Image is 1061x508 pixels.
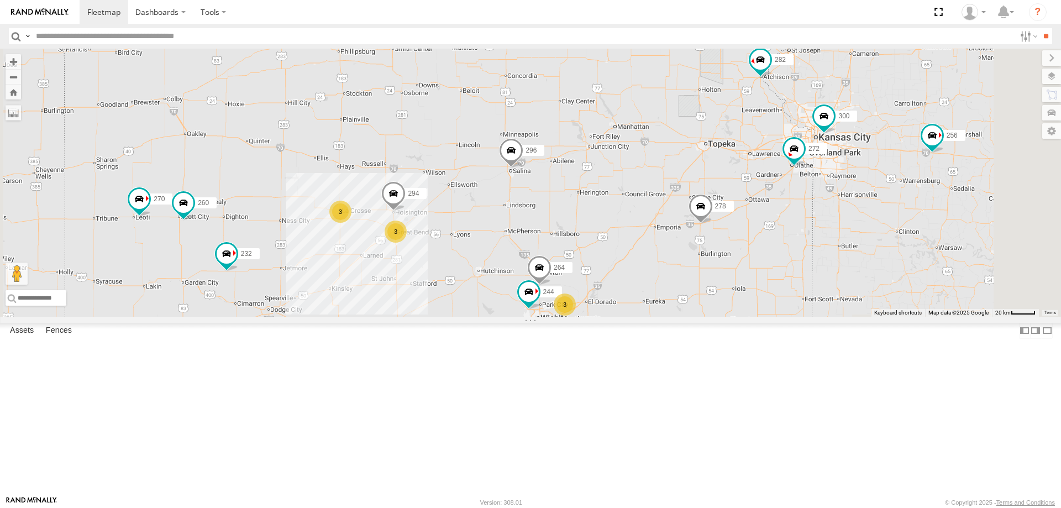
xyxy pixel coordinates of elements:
[945,499,1055,506] div: © Copyright 2025 -
[554,294,576,316] div: 3
[6,54,21,69] button: Zoom in
[543,287,554,295] span: 244
[1016,28,1039,44] label: Search Filter Options
[40,323,77,338] label: Fences
[385,221,407,243] div: 3
[1042,323,1053,339] label: Hide Summary Table
[4,323,39,338] label: Assets
[928,310,989,316] span: Map data ©2025 Google
[6,85,21,99] button: Zoom Home
[23,28,32,44] label: Search Query
[992,309,1039,317] button: Map Scale: 20 km per 41 pixels
[1042,123,1061,139] label: Map Settings
[480,499,522,506] div: Version: 308.01
[6,263,28,285] button: Drag Pegman onto the map to open Street View
[11,8,69,16] img: rand-logo.svg
[198,199,209,207] span: 260
[958,4,990,20] div: Steve Basgall
[947,132,958,139] span: 256
[1030,323,1041,339] label: Dock Summary Table to the Right
[526,146,537,154] span: 296
[6,497,57,508] a: Visit our Website
[1019,323,1030,339] label: Dock Summary Table to the Left
[6,105,21,121] label: Measure
[154,195,165,203] span: 270
[775,56,786,64] span: 282
[838,112,849,120] span: 300
[874,309,922,317] button: Keyboard shortcuts
[241,249,252,257] span: 232
[995,310,1011,316] span: 20 km
[1029,3,1047,21] i: ?
[6,69,21,85] button: Zoom out
[996,499,1055,506] a: Terms and Conditions
[408,189,419,197] span: 294
[554,264,565,271] span: 264
[808,145,820,153] span: 272
[1044,311,1056,315] a: Terms (opens in new tab)
[329,201,351,223] div: 3
[715,202,726,210] span: 278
